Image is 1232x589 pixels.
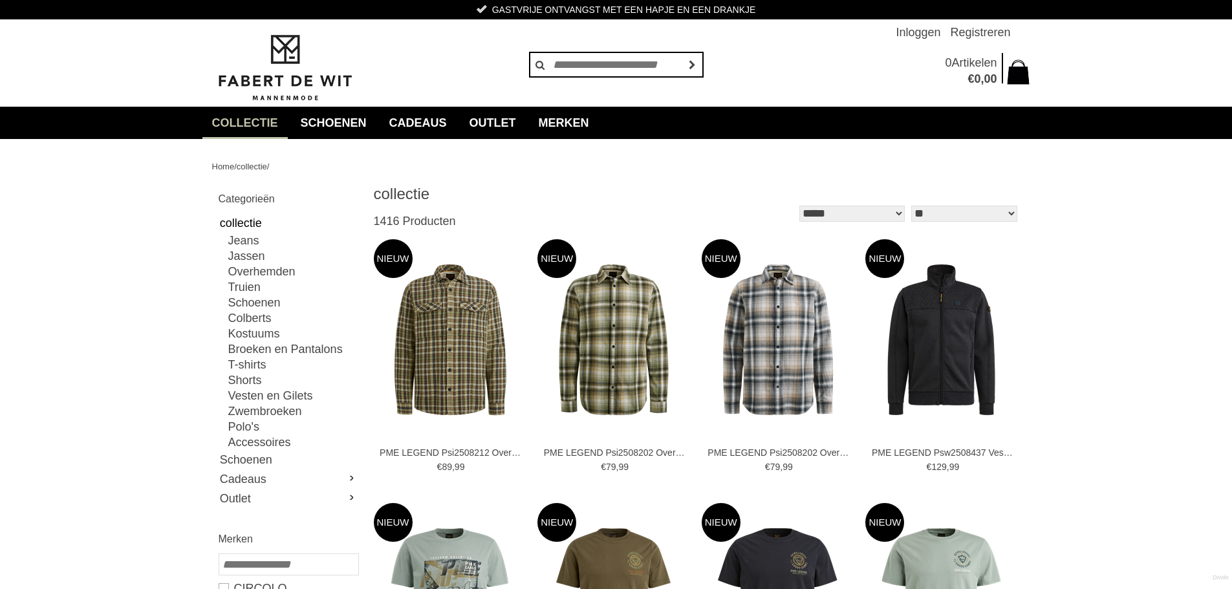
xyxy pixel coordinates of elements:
span: € [927,462,932,472]
a: Overhemden [228,264,358,279]
h2: Merken [219,531,358,547]
span: Artikelen [951,56,997,69]
span: 0 [945,56,951,69]
a: Registreren [950,19,1010,45]
a: Cadeaus [219,469,358,489]
span: 89 [442,462,452,472]
span: 129 [931,462,946,472]
a: Colberts [228,310,358,326]
span: 99 [783,462,793,472]
span: 79 [770,462,781,472]
img: PME LEGEND Psi2508202 Overhemden [537,264,689,416]
a: Outlet [219,489,358,508]
a: PME LEGEND Psi2508202 Overhemden [708,447,850,458]
h1: collectie [374,184,697,204]
a: Zwembroeken [228,403,358,419]
span: € [601,462,606,472]
a: Accessoires [228,434,358,450]
span: € [967,72,974,85]
a: Shorts [228,372,358,388]
a: Jassen [228,248,358,264]
a: Home [212,162,235,171]
a: Kostuums [228,326,358,341]
a: Inloggen [896,19,940,45]
span: € [765,462,770,472]
a: Vesten en Gilets [228,388,358,403]
span: , [452,462,455,472]
a: Divide [1213,570,1229,586]
span: , [780,462,783,472]
h2: Categorieën [219,191,358,207]
span: / [267,162,270,171]
a: PME LEGEND Psi2508202 Overhemden [544,447,686,458]
a: Schoenen [228,295,358,310]
span: 79 [606,462,616,472]
a: Broeken en Pantalons [228,341,358,357]
a: PME LEGEND Psw2508437 Vesten en Gilets [872,447,1014,458]
a: Truien [228,279,358,295]
span: € [437,462,442,472]
span: 99 [949,462,960,472]
span: , [616,462,619,472]
a: T-shirts [228,357,358,372]
a: Polo's [228,419,358,434]
a: Schoenen [291,107,376,139]
img: PME LEGEND Psi2508212 Overhemden [374,264,526,416]
a: collectie [219,213,358,233]
img: PME LEGEND Psw2508437 Vesten en Gilets [865,264,1017,416]
a: Outlet [460,107,526,139]
a: collectie [202,107,288,139]
span: 0 [974,72,980,85]
a: PME LEGEND Psi2508212 Overhemden [380,447,522,458]
span: 00 [984,72,997,85]
img: PME LEGEND Psi2508202 Overhemden [702,264,854,416]
a: collectie [237,162,267,171]
a: Schoenen [219,450,358,469]
span: 99 [618,462,629,472]
a: Jeans [228,233,358,248]
span: , [980,72,984,85]
a: Merken [529,107,599,139]
span: 1416 Producten [374,215,456,228]
span: / [234,162,237,171]
span: 99 [455,462,465,472]
img: Fabert de Wit [212,33,358,103]
a: Cadeaus [380,107,457,139]
span: , [947,462,949,472]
